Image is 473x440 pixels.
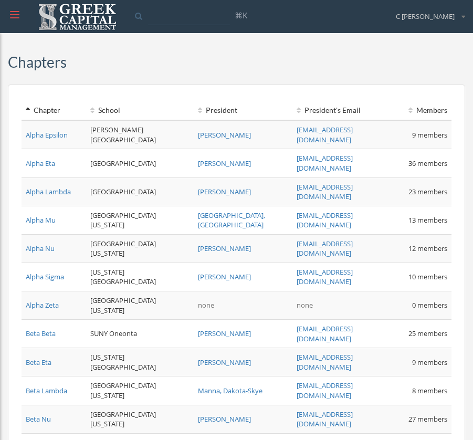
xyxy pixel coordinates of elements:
a: Beta Beta [26,329,56,338]
span: 12 members [408,244,447,253]
a: [EMAIL_ADDRESS][DOMAIN_NAME] [297,211,353,230]
span: 36 members [408,159,447,168]
a: [PERSON_NAME] [198,329,251,338]
div: Chapter [26,105,82,116]
div: Members [395,105,447,116]
a: Alpha Epsilon [26,130,68,140]
a: Beta Lambda [26,386,67,395]
a: [EMAIL_ADDRESS][DOMAIN_NAME] [297,125,353,144]
td: [GEOGRAPHIC_DATA][US_STATE] [86,234,194,263]
td: [US_STATE][GEOGRAPHIC_DATA] [86,348,194,376]
a: [EMAIL_ADDRESS][DOMAIN_NAME] [297,182,353,202]
a: [PERSON_NAME] [198,130,251,140]
span: 8 members [412,386,447,395]
td: [PERSON_NAME][GEOGRAPHIC_DATA] [86,120,194,149]
span: 9 members [412,358,447,367]
span: none [198,300,214,310]
a: Alpha Zeta [26,300,59,310]
a: [PERSON_NAME] [198,244,251,253]
td: [GEOGRAPHIC_DATA][US_STATE] [86,206,194,234]
a: [PERSON_NAME] [198,187,251,196]
a: Manna, Dakota-Skye [198,386,262,395]
span: 9 members [412,130,447,140]
div: President 's Email [297,105,387,116]
a: Beta Nu [26,414,51,424]
span: none [297,300,313,310]
td: [GEOGRAPHIC_DATA] [86,177,194,206]
a: [EMAIL_ADDRESS][DOMAIN_NAME] [297,267,353,287]
a: [EMAIL_ADDRESS][DOMAIN_NAME] [297,381,353,400]
td: [GEOGRAPHIC_DATA][US_STATE] [86,405,194,433]
a: Alpha Sigma [26,272,64,281]
a: [EMAIL_ADDRESS][DOMAIN_NAME] [297,239,353,258]
a: Alpha Eta [26,159,55,168]
td: SUNY Oneonta [86,320,194,348]
a: Alpha Nu [26,244,55,253]
a: [EMAIL_ADDRESS][DOMAIN_NAME] [297,324,353,343]
a: [PERSON_NAME] [198,272,251,281]
span: 23 members [408,187,447,196]
span: 0 members [412,300,447,310]
td: [GEOGRAPHIC_DATA] [86,149,194,177]
a: Alpha Lambda [26,187,71,196]
div: School [90,105,190,116]
span: 25 members [408,329,447,338]
td: [US_STATE] [GEOGRAPHIC_DATA] [86,263,194,291]
a: [PERSON_NAME] [198,159,251,168]
a: [PERSON_NAME] [198,358,251,367]
div: C [PERSON_NAME] [389,4,465,22]
a: [EMAIL_ADDRESS][DOMAIN_NAME] [297,153,353,173]
td: [GEOGRAPHIC_DATA][US_STATE] [86,291,194,320]
a: [PERSON_NAME] [198,414,251,424]
span: 13 members [408,215,447,225]
div: President [198,105,288,116]
a: [GEOGRAPHIC_DATA], [GEOGRAPHIC_DATA] [198,211,265,230]
h3: Chapters [8,54,67,70]
a: [EMAIL_ADDRESS][DOMAIN_NAME] [297,352,353,372]
span: ⌘K [235,10,247,20]
a: Beta Eta [26,358,51,367]
a: [EMAIL_ADDRESS][DOMAIN_NAME] [297,410,353,429]
a: Alpha Mu [26,215,56,225]
span: C [PERSON_NAME] [396,12,455,22]
span: 27 members [408,414,447,424]
span: 10 members [408,272,447,281]
td: [GEOGRAPHIC_DATA][US_STATE] [86,376,194,405]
